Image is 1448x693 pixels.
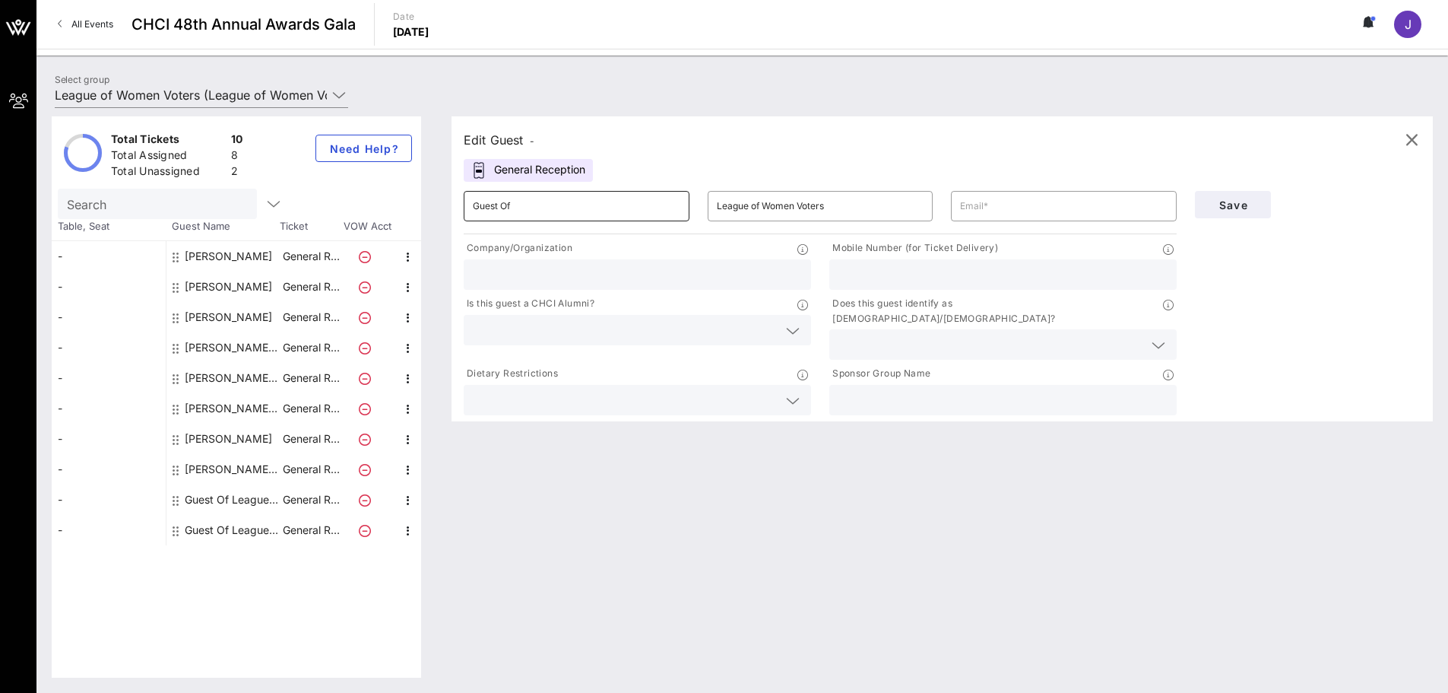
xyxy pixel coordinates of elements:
[315,135,412,162] button: Need Help?
[280,485,341,515] p: General R…
[464,240,572,256] p: Company/Organization
[464,159,593,182] div: General Reception
[111,164,225,183] div: Total Unassigned
[166,219,280,234] span: Guest Name
[55,74,109,85] label: Select group
[280,302,341,332] p: General R…
[49,12,122,37] a: All Events
[280,241,341,272] p: General R…
[185,393,280,424] div: Luana Chaires League of Women Voters
[829,366,930,382] p: Sponsor Group Name
[185,241,272,272] div: Dylan Sione
[231,132,243,151] div: 10
[185,302,272,332] div: Heather Kosolov
[1195,191,1271,218] button: Save
[280,454,341,485] p: General R…
[280,272,341,302] p: General R…
[231,164,243,183] div: 2
[52,454,166,485] div: -
[1394,11,1421,38] div: J
[280,393,341,424] p: General R…
[464,296,594,312] p: Is this guest a CHCI Alumni?
[52,272,166,302] div: -
[960,194,1168,218] input: Email*
[280,363,341,393] p: General R…
[185,363,280,393] div: Laura Ostendorf Aequalis
[185,485,280,515] div: Guest Of League of Women Voters
[280,332,341,363] p: General R…
[717,194,924,218] input: Last Name*
[71,18,113,30] span: All Events
[473,194,680,218] input: First Name*
[52,424,166,454] div: -
[111,132,225,151] div: Total Tickets
[530,135,534,147] span: -
[829,240,998,256] p: Mobile Number (for Ticket Delivery)
[280,515,341,545] p: General R…
[185,332,280,363] div: Jessica J Jones Capparell
[393,24,429,40] p: [DATE]
[111,148,225,167] div: Total Assigned
[280,219,341,234] span: Ticket
[341,219,394,234] span: VOW Acct
[52,302,166,332] div: -
[829,296,1163,326] p: Does this guest identify as [DEMOGRAPHIC_DATA]/[DEMOGRAPHIC_DATA]?
[464,129,534,151] div: Edit Guest
[185,454,280,485] div: Sarah Courtney Courtney
[393,9,429,24] p: Date
[52,219,166,234] span: Table, Seat
[185,515,280,545] div: Guest Of League of Women Voters
[131,13,356,36] span: CHCI 48th Annual Awards Gala
[231,148,243,167] div: 8
[52,485,166,515] div: -
[464,366,558,382] p: Dietary Restrictions
[328,142,399,155] span: Need Help?
[185,272,272,302] div: Gabrielle Udelle
[1405,17,1412,32] span: J
[280,424,341,454] p: General R…
[52,393,166,424] div: -
[52,332,166,363] div: -
[52,241,166,272] div: -
[52,515,166,545] div: -
[52,363,166,393] div: -
[185,424,272,454] div: Marcia Johnson
[1207,199,1259,211] span: Save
